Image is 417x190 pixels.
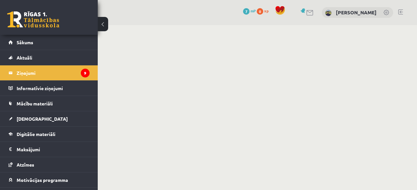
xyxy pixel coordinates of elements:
span: mP [251,8,256,13]
span: Mācību materiāli [17,101,53,106]
a: 0 xp [257,8,272,13]
span: 0 [257,8,263,15]
a: Maksājumi [8,142,90,157]
img: Igors Aleksejevs [325,10,332,16]
a: [DEMOGRAPHIC_DATA] [8,111,90,126]
legend: Maksājumi [17,142,90,157]
legend: Ziņojumi [17,65,90,80]
a: 7 mP [243,8,256,13]
a: Aktuāli [8,50,90,65]
legend: Informatīvie ziņojumi [17,81,90,96]
a: Atzīmes [8,157,90,172]
a: Sākums [8,35,90,50]
a: Ziņojumi9 [8,65,90,80]
a: Informatīvie ziņojumi [8,81,90,96]
span: xp [264,8,268,13]
a: Digitālie materiāli [8,127,90,142]
a: [PERSON_NAME] [336,9,377,16]
span: Aktuāli [17,55,32,61]
a: Motivācijas programma [8,172,90,187]
i: 9 [81,69,90,77]
a: Rīgas 1. Tālmācības vidusskola [7,11,59,28]
span: Atzīmes [17,162,34,168]
span: Sākums [17,39,33,45]
span: 7 [243,8,250,15]
span: [DEMOGRAPHIC_DATA] [17,116,68,122]
span: Motivācijas programma [17,177,68,183]
a: Mācību materiāli [8,96,90,111]
span: Digitālie materiāli [17,131,55,137]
